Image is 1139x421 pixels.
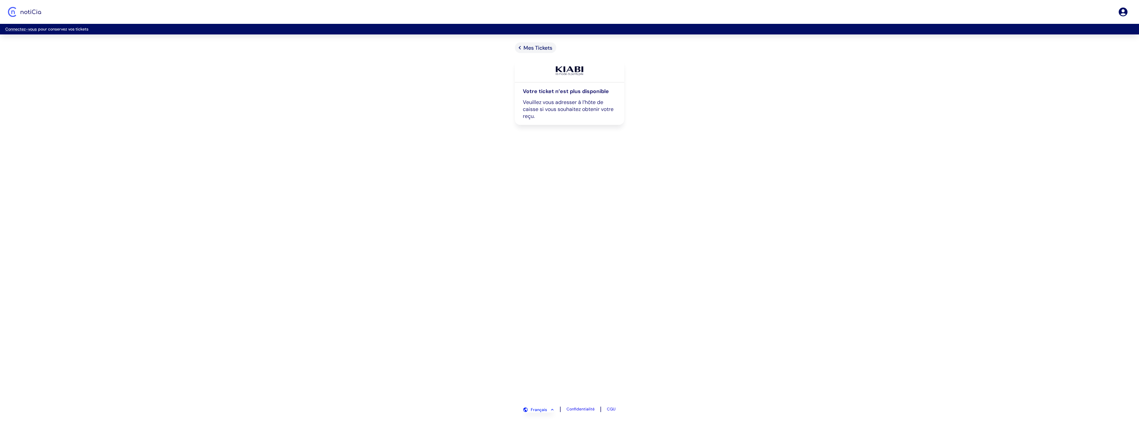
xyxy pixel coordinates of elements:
[523,407,554,412] button: Français
[600,405,602,413] span: |
[5,26,1134,32] p: pour conservez vos tickets
[523,99,616,120] p: Veuillez vous adresser à l’hôte de caisse si vous souhaitez obtenir votre reçu.
[523,44,552,51] span: Mes Tickets
[8,7,41,17] img: Logo Noticia
[567,406,595,412] a: Confidentialité
[1118,7,1128,17] a: Se connecter
[607,406,616,412] a: CGU
[560,405,561,413] span: |
[515,42,556,53] a: Mes Tickets
[5,26,37,32] a: Connectez-vous
[523,88,616,95] h4: Votre ticket n’est plus disponible
[543,65,596,77] img: logo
